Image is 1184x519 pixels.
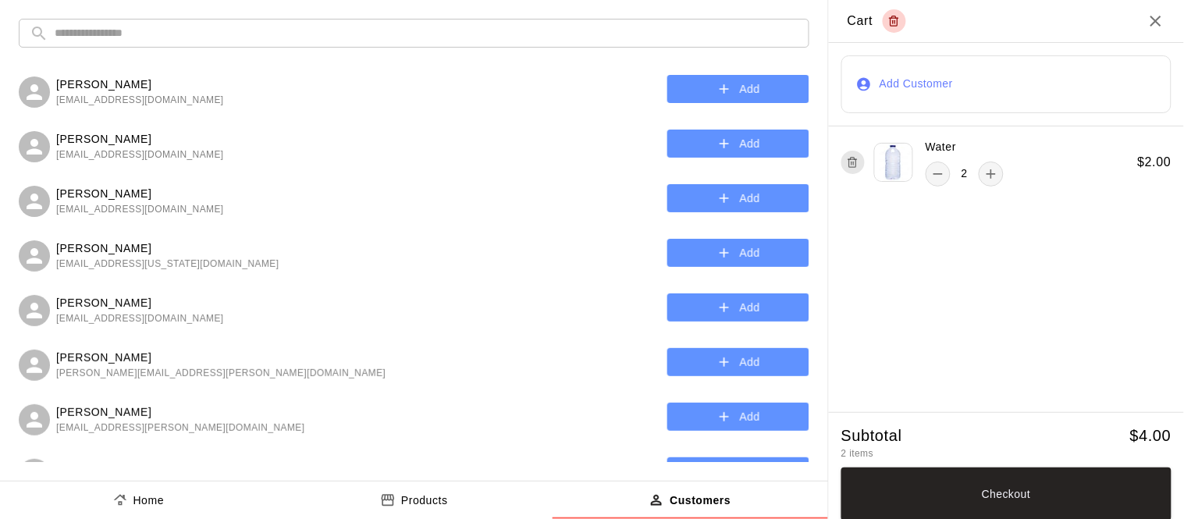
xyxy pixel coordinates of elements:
[401,492,448,509] p: Products
[56,76,224,93] p: [PERSON_NAME]
[56,366,386,382] span: [PERSON_NAME][EMAIL_ADDRESS][PERSON_NAME][DOMAIN_NAME]
[133,492,165,509] p: Home
[667,293,809,322] button: Add
[56,350,386,366] p: [PERSON_NAME]
[56,421,304,436] span: [EMAIL_ADDRESS][PERSON_NAME][DOMAIN_NAME]
[874,143,913,182] img: product 469
[1130,425,1172,446] h5: $ 4.00
[56,93,224,108] span: [EMAIL_ADDRESS][DOMAIN_NAME]
[1138,152,1172,172] h6: $ 2.00
[667,457,809,486] button: Add
[841,425,902,446] h5: Subtotal
[56,148,224,163] span: [EMAIL_ADDRESS][DOMAIN_NAME]
[667,403,809,432] button: Add
[979,162,1004,187] button: add
[56,257,279,272] span: [EMAIL_ADDRESS][US_STATE][DOMAIN_NAME]
[56,404,304,421] p: [PERSON_NAME]
[56,131,224,148] p: [PERSON_NAME]
[841,55,1172,113] button: Add Customer
[667,75,809,104] button: Add
[56,311,224,327] span: [EMAIL_ADDRESS][DOMAIN_NAME]
[56,295,224,311] p: [PERSON_NAME]
[962,165,968,182] p: 2
[667,348,809,377] button: Add
[926,139,957,155] p: Water
[56,202,224,218] span: [EMAIL_ADDRESS][DOMAIN_NAME]
[667,130,809,158] button: Add
[883,9,906,33] button: Empty cart
[841,448,873,459] span: 2 items
[667,239,809,268] button: Add
[56,459,251,475] p: [PERSON_NAME] [PERSON_NAME]
[667,184,809,213] button: Add
[848,9,906,33] div: Cart
[56,240,279,257] p: [PERSON_NAME]
[56,186,224,202] p: [PERSON_NAME]
[670,492,731,509] p: Customers
[926,162,951,187] button: remove
[1147,12,1165,30] button: Close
